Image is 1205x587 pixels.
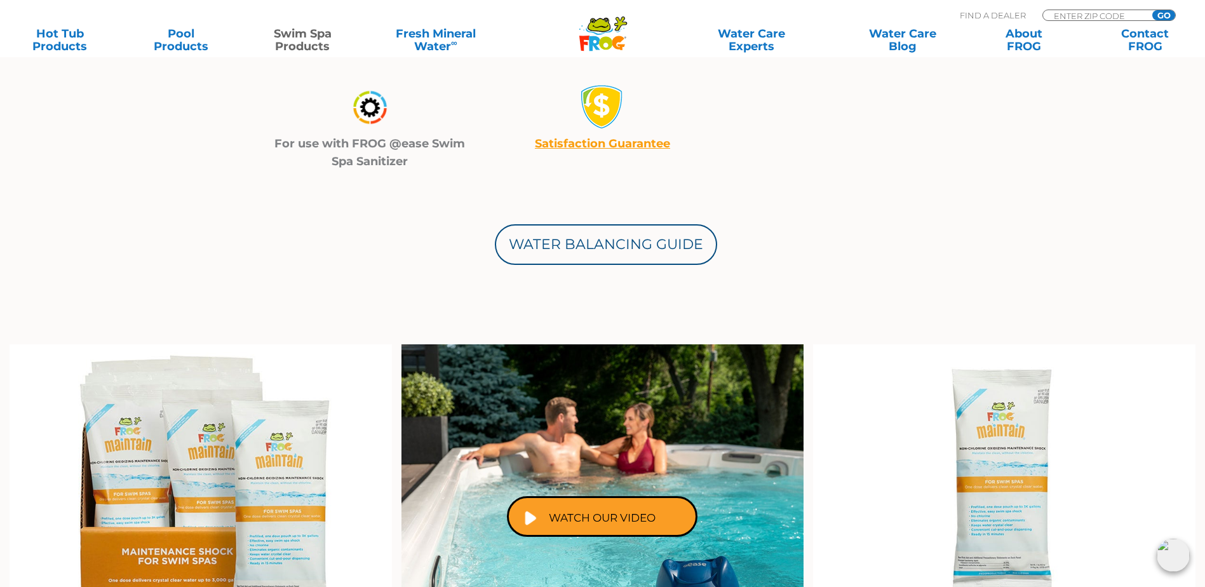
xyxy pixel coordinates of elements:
[507,496,697,537] a: Watch Our Video
[855,27,950,53] a: Water CareBlog
[675,27,828,53] a: Water CareExperts
[1157,539,1190,572] img: openIcon
[1152,10,1175,20] input: GO
[495,224,717,265] a: Water Balancing Guide
[535,137,670,151] a: Satisfaction Guarantee
[347,84,392,130] img: maintain_4-04
[269,135,471,170] p: For use with FROG @ease Swim Spa Sanitizer
[377,27,495,53] a: Fresh MineralWater∞
[1098,27,1192,53] a: ContactFROG
[976,27,1071,53] a: AboutFROG
[13,27,107,53] a: Hot TubProducts
[1053,10,1138,21] input: Zip Code Form
[255,27,350,53] a: Swim SpaProducts
[580,84,624,129] img: money-back1-small
[134,27,229,53] a: PoolProducts
[960,10,1026,21] p: Find A Dealer
[451,37,457,48] sup: ∞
